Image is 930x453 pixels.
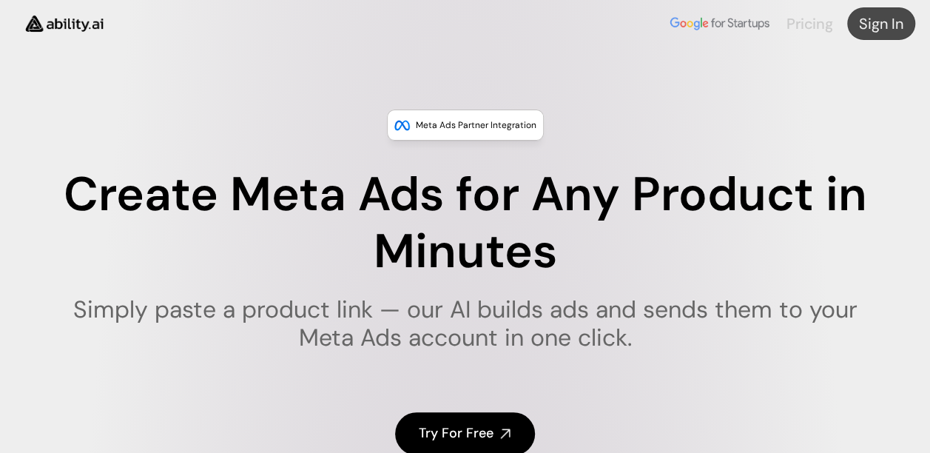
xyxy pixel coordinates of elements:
p: Meta Ads Partner Integration [416,118,536,132]
a: Pricing [786,14,832,33]
h4: Sign In [859,13,903,34]
h1: Simply paste a product link — our AI builds ads and sends them to your Meta Ads account in one cl... [47,295,883,352]
h1: Create Meta Ads for Any Product in Minutes [47,167,883,281]
a: Sign In [847,7,915,40]
h4: Try For Free [419,424,493,443]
